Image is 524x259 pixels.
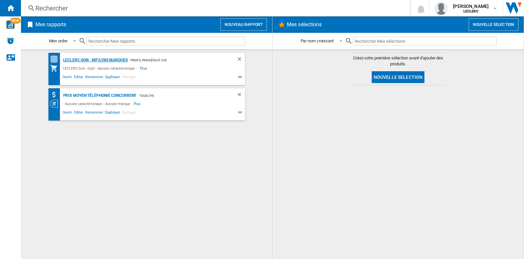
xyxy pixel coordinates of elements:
span: [PERSON_NAME] [453,3,489,10]
img: profile.jpg [435,2,448,15]
div: Supprimer [236,56,245,64]
span: Ouvrir [62,109,73,117]
span: NEW [10,18,21,24]
span: Renommer [84,74,104,82]
div: Moyenne de prix des distributeurs (absolue) [50,91,62,99]
span: Partager [121,74,137,82]
div: - TOUS (14) [136,92,223,100]
img: wise-card.svg [6,20,15,29]
input: Rechercher Mes sélections [353,37,496,46]
div: Mon assortiment [50,64,62,72]
h2: Mes sélections [286,18,323,31]
span: Ouvrir [62,74,73,82]
span: Dupliquer [104,109,121,117]
b: LECLERC [463,9,478,13]
input: Rechercher Mes rapports [86,37,245,46]
span: Editer [73,109,84,117]
div: Mon ordre [49,38,67,43]
span: Partager [121,109,137,117]
button: Nouveau rapport [220,18,267,31]
span: Créez votre première sélection avant d'ajouter des produits. [352,55,444,67]
span: Renommer [84,109,104,117]
div: Rechercher [35,4,393,13]
span: Plus [134,100,142,108]
div: LECLERC:Son - mp3 - Aucune caractéristique - [62,64,140,72]
div: Par nom croissant [301,38,334,43]
div: Prix moyen Téléphonie concurrent [62,92,137,100]
span: Editer [73,74,84,82]
img: alerts-logo.svg [7,37,14,45]
div: LECLERC:Son - mp3/380 marques [62,56,128,64]
div: - Aucune caractéristique - Aucune marque [62,100,134,108]
span: Dupliquer [104,74,121,82]
button: Nouvelle selection [469,18,518,31]
span: Plus [140,64,148,72]
div: Matrice des prix [50,55,62,63]
button: Nouvelle selection [372,71,425,83]
div: - Profil par défaut (14) [128,56,223,64]
div: Supprimer [236,92,245,100]
div: Vision Catégorie [50,100,62,108]
h2: Mes rapports [34,18,67,31]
